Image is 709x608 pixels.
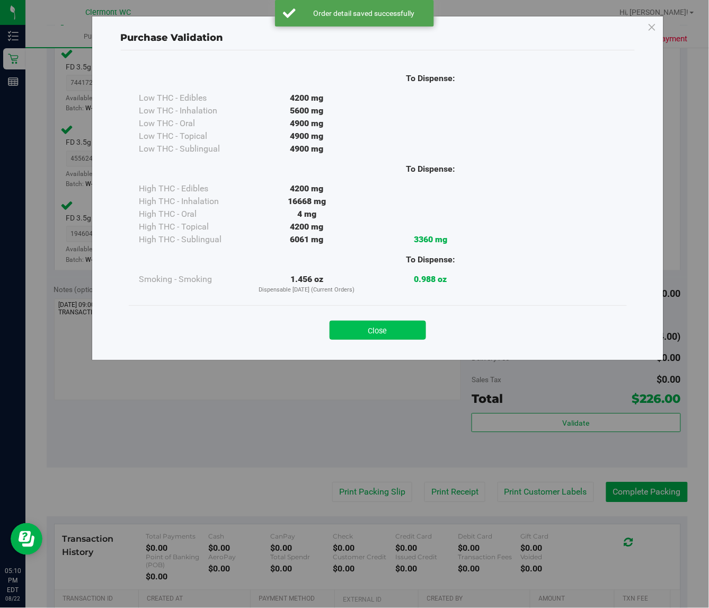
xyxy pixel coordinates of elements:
[245,104,369,117] div: 5600 mg
[139,130,245,143] div: Low THC - Topical
[245,130,369,143] div: 4900 mg
[245,117,369,130] div: 4900 mg
[139,195,245,208] div: High THC - Inhalation
[302,8,426,19] div: Order detail saved successfully
[245,233,369,246] div: 6061 mg
[330,321,426,340] button: Close
[369,72,492,85] div: To Dispense:
[245,92,369,104] div: 4200 mg
[369,163,492,175] div: To Dispense:
[245,273,369,295] div: 1.456 oz
[139,233,245,246] div: High THC - Sublingual
[245,221,369,233] div: 4200 mg
[139,117,245,130] div: Low THC - Oral
[139,143,245,155] div: Low THC - Sublingual
[11,523,42,555] iframe: Resource center
[139,92,245,104] div: Low THC - Edibles
[139,182,245,195] div: High THC - Edibles
[414,234,447,244] strong: 3360 mg
[245,286,369,295] p: Dispensable [DATE] (Current Orders)
[245,195,369,208] div: 16668 mg
[139,208,245,221] div: High THC - Oral
[414,274,447,284] strong: 0.988 oz
[139,221,245,233] div: High THC - Topical
[139,104,245,117] div: Low THC - Inhalation
[245,182,369,195] div: 4200 mg
[121,32,224,43] span: Purchase Validation
[139,273,245,286] div: Smoking - Smoking
[245,143,369,155] div: 4900 mg
[369,253,492,266] div: To Dispense:
[245,208,369,221] div: 4 mg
